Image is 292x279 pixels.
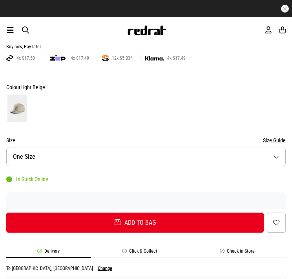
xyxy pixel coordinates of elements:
li: Check in Store [188,248,286,257]
span: 4x $17.50 [13,55,38,61]
img: AFTERPAY [6,55,13,61]
p: To [GEOGRAPHIC_DATA], [GEOGRAPHIC_DATA] [6,266,93,271]
span: One Size [13,153,35,160]
span: 12x $5.83* [109,55,135,61]
img: Redrat logo [127,26,166,35]
iframe: Customer reviews powered by Trustpilot [6,197,286,205]
img: Light Beige [7,95,27,122]
span: 4x $17.49 [164,55,189,61]
button: One Size [6,147,286,166]
li: Delivery [6,248,91,257]
button: Add to bag [6,213,264,233]
button: Open LiveChat chat widget [6,3,30,27]
img: SPLITPAY [102,55,109,61]
div: Colour [6,83,286,92]
button: Change [98,266,112,271]
div: Buy now, Pay later. [6,44,286,50]
span: Light Beige [20,84,45,90]
div: In Stock Online [6,176,48,182]
iframe: Customer reviews powered by Trustpilot [87,5,205,13]
img: KLARNA [145,56,164,61]
button: Size Guide [263,136,286,145]
span: 4x $17.49 [68,55,92,61]
img: zip [50,54,66,62]
div: Size [6,136,286,145]
li: Click & Collect [91,248,189,257]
